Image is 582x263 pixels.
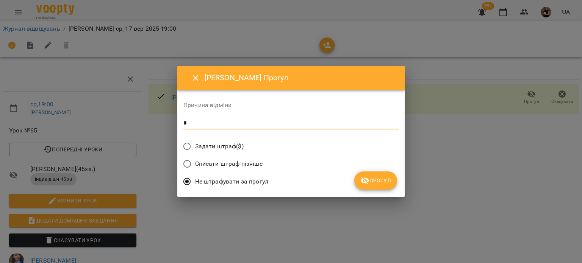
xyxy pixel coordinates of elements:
span: Списати штраф пізніше [195,159,263,168]
label: Причина відміни [183,102,399,108]
span: Задати штраф($) [195,142,244,151]
h6: [PERSON_NAME] Прогул [205,72,396,84]
button: Close [186,69,205,87]
span: Не штрафувати за прогул [195,177,268,186]
span: Прогул [360,176,391,185]
button: Прогул [354,171,397,190]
